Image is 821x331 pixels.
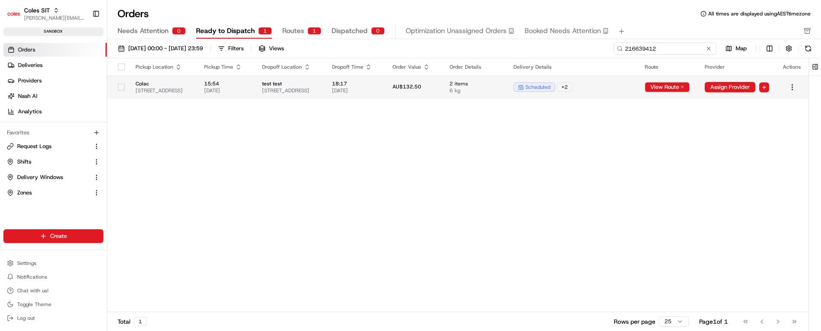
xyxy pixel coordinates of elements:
[118,317,147,326] div: Total
[269,45,284,52] span: Views
[3,229,103,243] button: Create
[3,155,103,169] button: Shifts
[332,26,368,36] span: Dispatched
[118,26,169,36] span: Needs Attention
[645,82,690,92] button: View Route
[3,89,107,103] a: Nash AI
[136,64,190,70] div: Pickup Location
[24,15,85,21] button: [PERSON_NAME][EMAIL_ADDRESS][PERSON_NAME][PERSON_NAME][DOMAIN_NAME]
[282,26,304,36] span: Routes
[3,105,107,118] a: Analytics
[7,7,21,21] img: Coles SIT
[450,64,500,70] div: Order Details
[29,91,109,97] div: We're available if you need us!
[262,64,318,70] div: Dropoff Location
[3,312,103,324] button: Log out
[18,61,42,69] span: Deliveries
[3,257,103,269] button: Settings
[172,27,186,35] div: 0
[705,64,769,70] div: Provider
[708,10,811,17] span: All times are displayed using AEST timezone
[114,43,207,55] button: [DATE] 00:00 - [DATE] 23:59
[705,82,755,92] button: Assign Provider
[17,143,51,150] span: Request Logs
[720,43,752,54] button: Map
[60,145,104,152] a: Powered byPylon
[17,273,47,280] span: Notifications
[3,74,107,88] a: Providers
[645,64,691,70] div: Route
[802,43,814,55] button: Refresh
[9,125,15,132] div: 📗
[3,170,103,184] button: Delivery Windows
[3,186,103,200] button: Zones
[3,58,107,72] a: Deliveries
[7,173,90,181] a: Delivery Windows
[9,34,156,48] p: Welcome 👋
[9,82,24,97] img: 1736555255976-a54dd68f-1ca7-489b-9aae-adbdc363a1c4
[557,82,573,92] div: + 2
[371,27,385,35] div: 0
[332,87,379,94] span: [DATE]
[17,287,48,294] span: Chat with us!
[525,26,601,36] span: Booked Needs Attention
[7,143,90,150] a: Request Logs
[699,317,728,326] div: Page 1 of 1
[17,158,31,166] span: Shifts
[196,26,255,36] span: Ready to Dispatch
[204,80,248,87] span: 15:54
[204,64,248,70] div: Pickup Time
[3,285,103,297] button: Chat with us!
[525,84,550,91] span: scheduled
[81,125,138,133] span: API Documentation
[204,87,248,94] span: [DATE]
[22,55,142,64] input: Clear
[392,64,436,70] div: Order Value
[17,125,66,133] span: Knowledge Base
[258,27,272,35] div: 1
[17,189,32,197] span: Zones
[69,121,141,137] a: 💻API Documentation
[118,7,149,21] h1: Orders
[9,9,26,26] img: Nash
[24,6,50,15] button: Coles SIT
[18,92,37,100] span: Nash AI
[18,77,42,85] span: Providers
[3,140,103,153] button: Request Logs
[406,26,507,36] span: Optimization Unassigned Orders
[17,260,36,267] span: Settings
[614,317,655,326] p: Rows per page
[7,189,90,197] a: Zones
[332,64,379,70] div: Dropoff Time
[613,43,716,55] input: Type to search
[3,298,103,310] button: Toggle Theme
[214,43,248,55] button: Filters
[228,45,244,52] div: Filters
[5,121,69,137] a: 📗Knowledge Base
[136,87,190,94] span: [STREET_ADDRESS]
[18,108,42,115] span: Analytics
[134,317,147,326] div: 1
[146,85,156,95] button: Start new chat
[308,27,321,35] div: 1
[17,173,63,181] span: Delivery Windows
[3,271,103,283] button: Notifications
[736,45,747,52] span: Map
[29,82,141,91] div: Start new chat
[262,80,318,87] span: test test
[136,80,190,87] span: Colac
[3,126,103,140] div: Favorites
[513,64,631,70] div: Delivery Details
[450,87,500,94] span: 6 kg
[7,158,90,166] a: Shifts
[18,46,35,54] span: Orders
[392,83,421,90] span: AU$132.50
[3,3,89,24] button: Coles SITColes SIT[PERSON_NAME][EMAIL_ADDRESS][PERSON_NAME][PERSON_NAME][DOMAIN_NAME]
[262,87,318,94] span: [STREET_ADDRESS]
[255,43,288,55] button: Views
[50,232,67,240] span: Create
[17,301,51,308] span: Toggle Theme
[17,315,35,322] span: Log out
